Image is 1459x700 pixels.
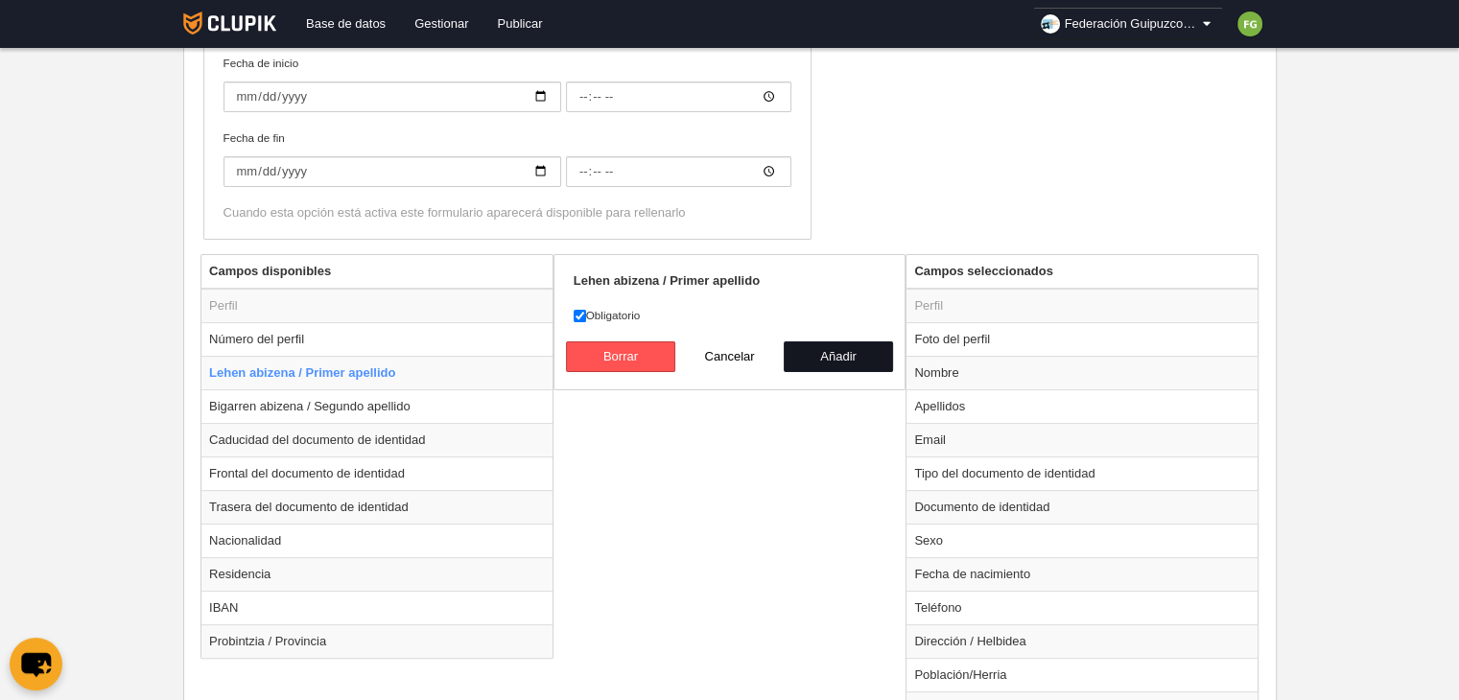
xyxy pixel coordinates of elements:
input: Fecha de fin [566,156,791,187]
td: Frontal del documento de identidad [201,456,553,490]
td: Trasera del documento de identidad [201,490,553,524]
label: Fecha de fin [224,129,791,187]
span: Federación Guipuzcoana de Voleibol [1065,14,1199,34]
td: Documento de identidad [906,490,1258,524]
td: IBAN [201,591,553,624]
td: Caducidad del documento de identidad [201,423,553,456]
button: chat-button [10,638,62,690]
td: Dirección / Helbidea [906,624,1258,658]
button: Borrar [566,341,675,372]
td: Fecha de nacimiento [906,557,1258,591]
img: Oa9FKPTX8wTZ.30x30.jpg [1041,14,1060,34]
th: Campos disponibles [201,255,553,289]
td: Tipo del documento de identidad [906,456,1258,490]
a: Federación Guipuzcoana de Voleibol [1033,8,1223,40]
td: Perfil [201,289,553,323]
label: Obligatorio [574,307,886,324]
td: Sexo [906,524,1258,557]
td: Bigarren abizena / Segundo apellido [201,389,553,423]
td: Email [906,423,1258,456]
td: Nombre [906,356,1258,389]
input: Fecha de fin [224,156,561,187]
input: Fecha de inicio [566,82,791,112]
strong: Lehen abizena / Primer apellido [574,273,760,288]
td: Residencia [201,557,553,591]
td: Apellidos [906,389,1258,423]
button: Cancelar [675,341,785,372]
td: Teléfono [906,591,1258,624]
button: Añadir [784,341,893,372]
td: Número del perfil [201,322,553,356]
label: Fecha de inicio [224,55,791,112]
td: Probintzia / Provincia [201,624,553,658]
input: Obligatorio [574,310,586,322]
input: Fecha de inicio [224,82,561,112]
td: Perfil [906,289,1258,323]
td: Foto del perfil [906,322,1258,356]
td: Nacionalidad [201,524,553,557]
td: Población/Herria [906,658,1258,691]
th: Campos seleccionados [906,255,1258,289]
td: Lehen abizena / Primer apellido [201,356,553,389]
img: Clupik [183,12,276,35]
img: c2l6ZT0zMHgzMCZmcz05JnRleHQ9RkcmYmc9N2NiMzQy.png [1237,12,1262,36]
div: Cuando esta opción está activa este formulario aparecerá disponible para rellenarlo [224,204,791,222]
